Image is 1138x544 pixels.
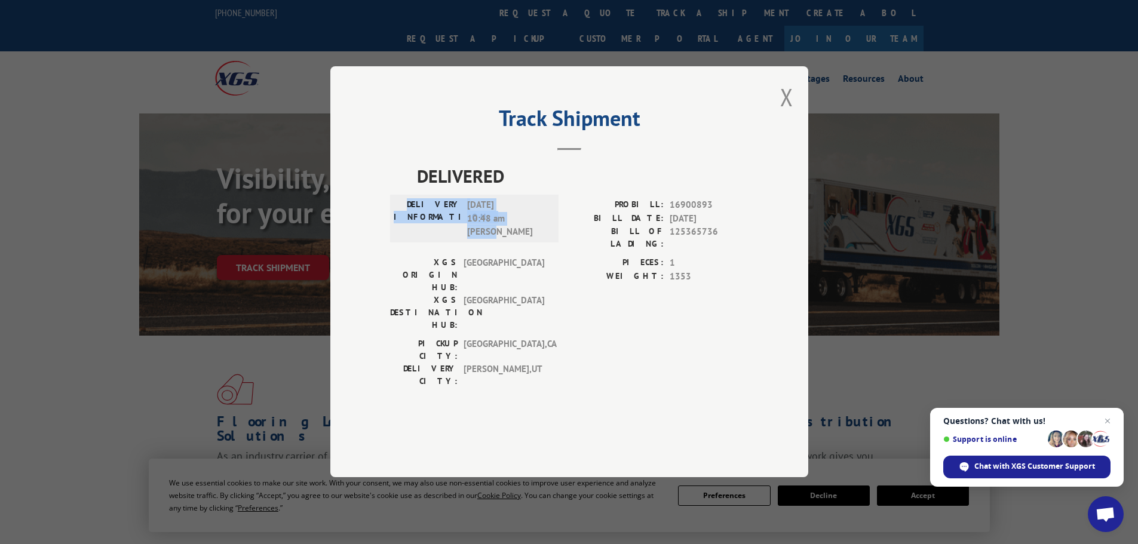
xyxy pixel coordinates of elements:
[1100,414,1115,428] span: Close chat
[943,456,1111,478] div: Chat with XGS Customer Support
[974,461,1095,472] span: Chat with XGS Customer Support
[467,199,548,239] span: [DATE] 10:48 am [PERSON_NAME]
[390,110,749,133] h2: Track Shipment
[569,199,664,213] label: PROBILL:
[390,338,458,363] label: PICKUP CITY:
[670,270,749,284] span: 1353
[670,199,749,213] span: 16900893
[943,416,1111,426] span: Questions? Chat with us!
[464,257,544,294] span: [GEOGRAPHIC_DATA]
[1088,496,1124,532] div: Open chat
[417,163,749,190] span: DELIVERED
[394,199,461,239] label: DELIVERY INFORMATION:
[390,257,458,294] label: XGS ORIGIN HUB:
[464,338,544,363] span: [GEOGRAPHIC_DATA] , CA
[670,226,749,251] span: 125365736
[943,435,1044,444] span: Support is online
[670,212,749,226] span: [DATE]
[569,270,664,284] label: WEIGHT:
[390,363,458,388] label: DELIVERY CITY:
[569,226,664,251] label: BILL OF LADING:
[780,81,793,113] button: Close modal
[569,212,664,226] label: BILL DATE:
[569,257,664,271] label: PIECES:
[670,257,749,271] span: 1
[390,294,458,332] label: XGS DESTINATION HUB:
[464,363,544,388] span: [PERSON_NAME] , UT
[464,294,544,332] span: [GEOGRAPHIC_DATA]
